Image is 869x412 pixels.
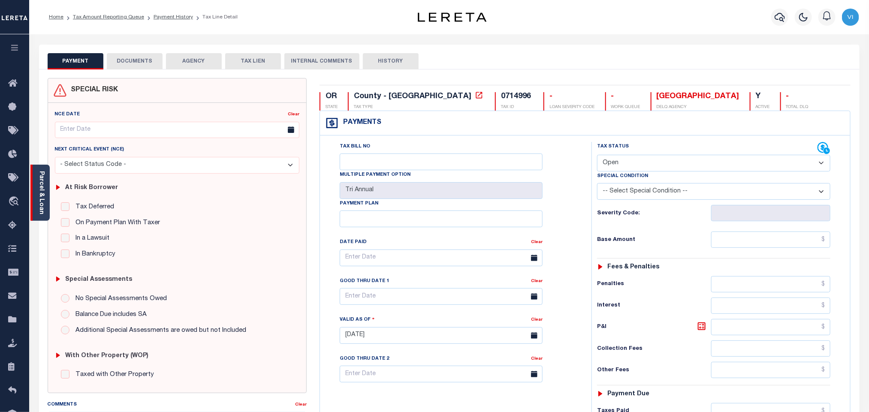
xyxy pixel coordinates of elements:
label: On Payment Plan With Taxer [71,218,160,228]
h6: Special Assessments [65,276,132,283]
h6: Other Fees [597,367,711,374]
a: Clear [288,112,299,117]
div: [GEOGRAPHIC_DATA] [664,92,746,102]
a: Clear [531,318,543,322]
input: $ [711,362,831,378]
label: Valid as Of [340,316,375,324]
input: $ [711,232,831,248]
div: - [556,92,602,102]
label: Special Condition [597,173,648,180]
p: TOTAL DLQ [793,104,815,111]
div: OR [326,92,338,102]
a: Tax Amount Reporting Queue [73,15,144,20]
p: TAX ID [501,104,540,111]
h4: SPECIAL RISK [67,86,118,94]
label: Payment Plan [340,200,378,208]
h6: Base Amount [597,237,711,244]
label: In Bankruptcy [71,250,115,259]
button: TAX LIEN [225,53,281,69]
div: - [618,92,647,102]
p: WORK QUEUE [618,104,647,111]
input: Enter Date [340,250,543,266]
input: $ [711,298,831,314]
label: Tax Bill No [340,143,370,150]
h6: At Risk Borrower [65,184,118,192]
img: logo-dark.svg [418,12,486,22]
h6: Collection Fees [597,346,711,352]
input: Enter Date [340,327,543,344]
button: HISTORY [363,53,419,69]
input: $ [711,340,831,357]
h6: Interest [597,302,711,309]
label: Multiple Payment Option [340,171,410,179]
label: Balance Due includes SA [71,310,147,320]
label: Next Critical Event (NCE) [55,146,124,153]
h6: Payment due [608,391,650,398]
a: Clear [531,240,543,244]
div: Y [763,92,777,102]
input: Enter Date [340,288,543,305]
label: Taxed with Other Property [71,370,154,380]
div: County - [GEOGRAPHIC_DATA] [354,93,471,100]
h6: Penalties [597,281,711,288]
p: LOAN SEVERITY CODE [556,104,602,111]
a: Parcel & Loan [38,171,44,214]
label: In a Lawsuit [71,234,109,244]
label: Good Thru Date 2 [340,355,389,363]
h6: P&I [597,321,711,333]
p: ACTIVE [763,104,777,111]
h6: with Other Property (WOP) [65,352,148,360]
a: Clear [295,403,307,407]
label: Comments [48,401,77,409]
button: DOCUMENTS [107,53,163,69]
button: PAYMENT [48,53,103,69]
p: STATE [326,104,338,111]
a: Clear [531,279,543,283]
input: Enter Date [55,122,299,138]
label: No Special Assessments Owed [71,294,167,304]
button: AGENCY [166,53,222,69]
img: check-icon-green.svg [533,94,540,101]
input: $ [711,276,831,292]
a: Clear [531,357,543,361]
label: NCE Date [55,111,80,118]
i: travel_explore [8,196,22,208]
h6: Severity Code: [597,210,711,217]
label: Date Paid [340,239,367,246]
p: TAX TYPE [354,104,485,111]
label: Tax Deferred [71,202,114,212]
label: Good Thru Date 1 [340,278,389,285]
div: - [793,92,815,102]
a: Home [49,15,63,20]
label: Additional Special Assessments are owed but not Included [71,326,246,336]
input: $ [711,319,831,335]
label: Tax Status [597,143,629,150]
h6: Fees & Penalties [608,264,660,271]
p: DELQ AGENCY [664,104,746,111]
h4: Payments [339,119,381,127]
li: Tax Line Detail [193,13,238,21]
div: 0714996 [501,93,531,100]
a: Payment History [154,15,193,20]
button: INTERNAL COMMENTS [284,53,359,69]
img: svg+xml;base64,PHN2ZyB4bWxucz0iaHR0cDovL3d3dy53My5vcmcvMjAwMC9zdmciIHBvaW50ZXItZXZlbnRzPSJub25lIi... [842,9,859,26]
input: Enter Date [340,366,543,382]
